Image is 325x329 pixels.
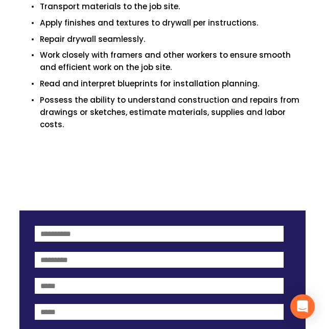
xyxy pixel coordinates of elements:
[40,49,306,74] p: Work closely with framers and other workers to ensure smooth and efficient work on the job site.
[40,17,306,29] p: Apply finishes and textures to drywall per instructions.
[40,33,306,45] p: Repair drywall seamlessly.
[40,78,306,90] p: Read and interpret blueprints for installation planning.
[40,94,306,131] p: Possess the ability to understand construction and repairs from drawings or sketches, estimate ma...
[290,294,315,319] div: Open Intercom Messenger
[40,1,306,13] p: Transport materials to the job site.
